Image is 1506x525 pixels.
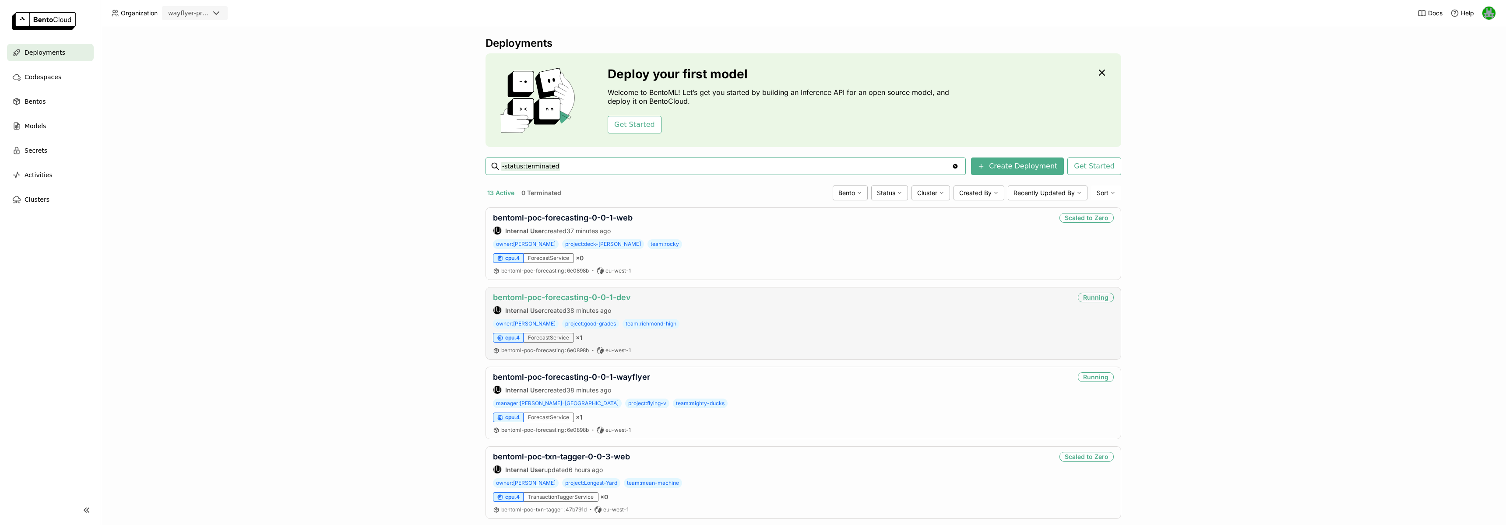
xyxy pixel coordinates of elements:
span: manager:[PERSON_NAME]-[GEOGRAPHIC_DATA] [493,399,622,408]
a: bentoml-poc-forecasting-0-0-1-dev [493,293,631,302]
span: Bento [838,189,855,197]
h3: Deploy your first model [608,67,954,81]
span: Cluster [917,189,937,197]
div: Internal User [493,306,502,315]
div: Sort [1091,185,1121,200]
div: ForecastService [524,333,574,343]
div: Cluster [911,185,950,200]
a: bentoml-poc-txn-tagger:47b791d [501,506,587,513]
button: Create Deployment [971,157,1064,175]
span: Sort [1097,189,1108,197]
div: wayflyer-prod [168,9,209,17]
strong: Internal User [505,307,544,314]
span: 6 hours ago [569,466,603,473]
span: owner:[PERSON_NAME] [493,319,559,329]
span: cpu.4 [505,493,520,500]
a: Secrets [7,142,94,159]
span: team:rocky [647,239,682,249]
span: : [565,267,566,274]
div: created [493,226,633,235]
span: × 0 [600,493,608,501]
div: Internal User [493,465,502,474]
div: Bento [833,185,868,200]
input: Selected wayflyer-prod. [210,9,211,18]
a: bentoml-poc-forecasting:6e0898b [501,347,589,354]
a: Deployments [7,44,94,61]
a: Codespaces [7,68,94,86]
span: Clusters [25,194,49,205]
a: bentoml-poc-forecasting:6e0898b [501,267,589,274]
button: Get Started [1067,157,1121,175]
span: eu-west-1 [605,347,631,354]
span: project:deck-[PERSON_NAME] [562,239,644,249]
span: 38 minutes ago [567,386,611,394]
span: owner:[PERSON_NAME] [493,239,559,249]
div: Internal User [493,385,502,394]
div: Status [871,185,908,200]
img: logo [12,12,76,30]
span: eu-west-1 [605,427,631,434]
div: Scaled to Zero [1059,452,1114,462]
span: Bentos [25,96,46,107]
div: updated [493,465,630,474]
span: × 1 [576,413,582,421]
div: Deployments [486,37,1121,50]
span: team:mean-machine [624,478,682,488]
strong: Internal User [505,466,544,473]
a: Clusters [7,191,94,208]
div: ForecastService [524,253,574,263]
span: Created By [959,189,992,197]
span: eu-west-1 [605,267,631,274]
div: IU [493,386,501,394]
a: Models [7,117,94,135]
strong: Internal User [505,386,544,394]
span: : [565,427,566,433]
img: Sean Hickey [1482,7,1495,20]
button: 0 Terminated [520,187,563,199]
span: bentoml-poc-forecasting 6e0898b [501,427,589,433]
span: Docs [1428,9,1443,17]
span: team:richmond-high [623,319,679,329]
a: Docs [1418,9,1443,17]
a: bentoml-poc-forecasting-0-0-1-web [493,213,633,222]
img: cover onboarding [493,67,587,133]
span: bentoml-poc-txn-tagger 47b791d [501,506,587,513]
span: Status [877,189,895,197]
span: project:flying-v [625,399,669,408]
span: 37 minutes ago [567,227,611,234]
div: ForecastService [524,413,574,422]
span: eu-west-1 [603,506,629,513]
span: Help [1461,9,1474,17]
div: created [493,385,650,394]
div: IU [493,227,501,234]
a: bentoml-poc-forecasting-0-0-1-wayflyer [493,372,650,381]
span: project:good-grades [562,319,619,329]
span: Recently Updated By [1013,189,1075,197]
span: Activities [25,170,53,180]
span: 38 minutes ago [567,307,611,314]
span: : [563,506,565,513]
span: bentoml-poc-forecasting 6e0898b [501,267,589,274]
button: Get Started [608,116,662,133]
div: Help [1450,9,1474,17]
div: Running [1078,293,1114,302]
span: Models [25,121,46,131]
span: × 1 [576,334,582,342]
div: TransactionTaggerService [524,492,598,502]
a: bentoml-poc-txn-tagger-0-0-3-web [493,452,630,461]
div: IU [493,306,501,314]
span: team:mighty-ducks [673,399,728,408]
span: × 0 [576,254,584,262]
span: cpu.4 [505,255,520,262]
div: Running [1078,372,1114,382]
div: created [493,306,631,315]
span: cpu.4 [505,334,520,341]
div: IU [493,465,501,473]
span: Deployments [25,47,65,58]
span: : [565,347,566,353]
span: Organization [121,9,158,17]
button: 13 Active [486,187,516,199]
span: cpu.4 [505,414,520,421]
span: project:Longest-Yard [562,478,620,488]
div: Created By [954,185,1004,200]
